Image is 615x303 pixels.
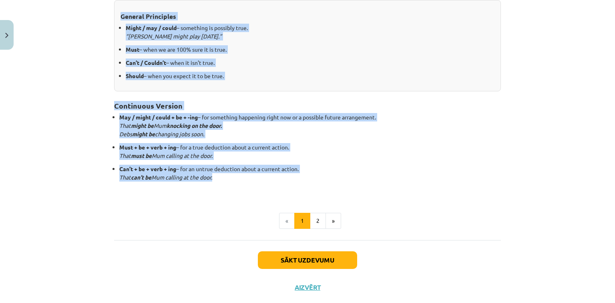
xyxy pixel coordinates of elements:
[126,24,494,40] p: – something is possibly true.
[126,59,494,67] p: – when it isn’t true.
[126,24,177,31] strong: Might / may / could
[310,213,326,229] button: 2
[326,213,341,229] button: »
[126,72,144,79] strong: Should
[119,113,198,121] strong: May / might / could + be + -ing
[258,251,357,269] button: Sākt uzdevumu
[131,174,151,181] strong: can’t be
[114,213,501,229] nav: Page navigation example
[126,59,166,66] strong: Can’t / Couldn’t
[126,72,494,80] p: – when you expect it to be true.
[119,152,213,159] em: That Mum calling at the door.
[131,122,154,129] strong: might be
[119,130,204,137] em: Debs changing jobs soon.
[5,33,8,38] img: icon-close-lesson-0947bae3869378f0d4975bcd49f059093ad1ed9edebbc8119c70593378902aed.svg
[114,101,183,110] strong: Continuous Version
[119,165,176,172] strong: Can’t + be + verb + ing
[167,122,222,129] strong: knocking on the door.
[119,143,501,160] p: – for a true deduction about a current action.
[131,152,152,159] strong: must be
[121,12,176,20] strong: General Principles
[119,122,222,129] em: That Mum
[119,113,501,138] p: – for something happening right now or a possible future arrangement.
[126,32,222,40] em: “[PERSON_NAME] might play [DATE].”
[292,283,323,291] button: Aizvērt
[126,46,139,53] strong: Must
[132,130,155,137] strong: might be
[119,165,501,182] p: – for an untrue deduction about a current action.
[294,213,310,229] button: 1
[119,143,176,151] strong: Must + be + verb + ing
[126,45,494,54] p: – when we are 100% sure it is true.
[119,174,212,181] em: That Mum calling at the door.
